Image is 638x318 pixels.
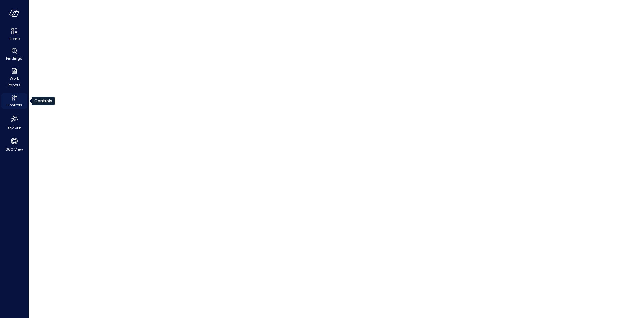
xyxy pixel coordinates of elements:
[1,113,27,131] div: Explore
[4,75,24,88] span: Work Papers
[1,135,27,153] div: 360 View
[1,93,27,109] div: Controls
[1,66,27,89] div: Work Papers
[6,55,22,62] span: Findings
[8,124,21,131] span: Explore
[6,146,23,153] span: 360 View
[1,46,27,62] div: Findings
[1,27,27,42] div: Home
[6,102,22,108] span: Controls
[9,35,20,42] span: Home
[32,97,55,105] div: Controls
